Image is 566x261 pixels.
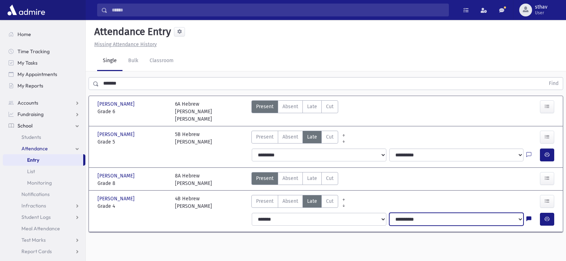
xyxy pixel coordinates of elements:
[21,214,51,220] span: Student Logs
[91,26,171,38] h5: Attendance Entry
[97,180,168,187] span: Grade 8
[3,69,85,80] a: My Appointments
[21,237,46,243] span: Test Marks
[17,48,50,55] span: Time Tracking
[17,71,57,77] span: My Appointments
[21,145,48,152] span: Attendance
[27,168,35,175] span: List
[175,172,212,187] div: 8A Hebrew [PERSON_NAME]
[326,103,334,110] span: Cut
[307,103,317,110] span: Late
[17,60,37,66] span: My Tasks
[307,133,317,141] span: Late
[175,195,212,210] div: 4B Hebrew [PERSON_NAME]
[256,197,274,205] span: Present
[3,246,85,257] a: Report Cards
[3,166,85,177] a: List
[27,157,39,163] span: Entry
[144,51,179,71] a: Classroom
[326,197,334,205] span: Cut
[251,131,338,146] div: AttTypes
[545,77,563,90] button: Find
[282,175,298,182] span: Absent
[97,108,168,115] span: Grade 6
[91,41,157,47] a: Missing Attendance History
[3,189,85,200] a: Notifications
[282,197,298,205] span: Absent
[3,154,83,166] a: Entry
[17,82,43,89] span: My Reports
[535,10,547,16] span: User
[97,138,168,146] span: Grade 5
[326,133,334,141] span: Cut
[97,195,136,202] span: [PERSON_NAME]
[3,223,85,234] a: Meal Attendance
[21,191,50,197] span: Notifications
[256,103,274,110] span: Present
[97,172,136,180] span: [PERSON_NAME]
[97,51,122,71] a: Single
[251,195,338,210] div: AttTypes
[122,51,144,71] a: Bulk
[251,100,338,123] div: AttTypes
[3,211,85,223] a: Student Logs
[3,109,85,120] a: Fundraising
[282,133,298,141] span: Absent
[17,122,32,129] span: School
[3,131,85,143] a: Students
[94,41,157,47] u: Missing Attendance History
[3,120,85,131] a: School
[27,180,52,186] span: Monitoring
[17,100,38,106] span: Accounts
[256,133,274,141] span: Present
[3,46,85,57] a: Time Tracking
[97,131,136,138] span: [PERSON_NAME]
[17,111,44,117] span: Fundraising
[3,57,85,69] a: My Tasks
[282,103,298,110] span: Absent
[3,177,85,189] a: Monitoring
[535,4,547,10] span: sthav
[326,175,334,182] span: Cut
[3,97,85,109] a: Accounts
[21,225,60,232] span: Meal Attendance
[21,134,41,140] span: Students
[97,100,136,108] span: [PERSON_NAME]
[3,29,85,40] a: Home
[3,200,85,211] a: Infractions
[97,202,168,210] span: Grade 4
[21,202,46,209] span: Infractions
[175,131,212,146] div: 5B Hebrew [PERSON_NAME]
[6,3,47,17] img: AdmirePro
[251,172,338,187] div: AttTypes
[3,143,85,154] a: Attendance
[3,80,85,91] a: My Reports
[17,31,31,37] span: Home
[307,197,317,205] span: Late
[3,234,85,246] a: Test Marks
[307,175,317,182] span: Late
[21,248,52,255] span: Report Cards
[256,175,274,182] span: Present
[175,100,245,123] div: 6A Hebrew [PERSON_NAME] [PERSON_NAME]
[107,4,449,16] input: Search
